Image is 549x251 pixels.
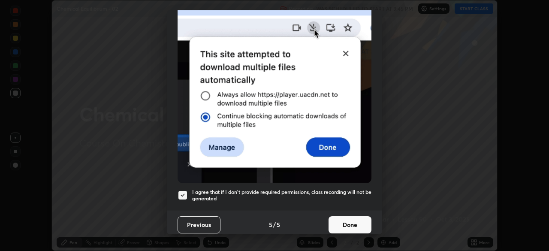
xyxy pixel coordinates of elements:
button: Previous [178,216,220,233]
button: Done [329,216,371,233]
h4: 5 [269,220,272,229]
h4: 5 [277,220,280,229]
h5: I agree that if I don't provide required permissions, class recording will not be generated [192,189,371,202]
h4: / [273,220,276,229]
